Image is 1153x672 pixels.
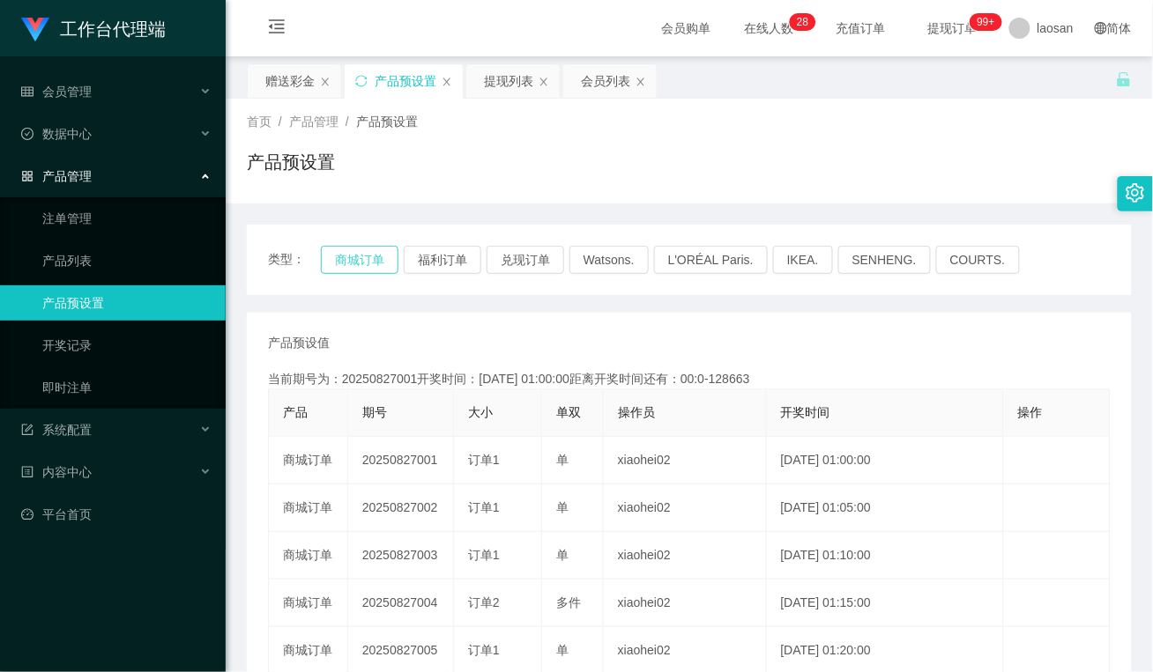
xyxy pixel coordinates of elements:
a: 产品列表 [42,243,212,278]
span: 订单1 [468,548,500,562]
div: 赠送彩金 [265,64,315,98]
span: 订单1 [468,643,500,657]
td: xiaohei02 [604,532,767,580]
td: xiaohei02 [604,580,767,627]
i: 图标: appstore-o [21,170,33,182]
i: 图标: check-circle-o [21,128,33,140]
span: 期号 [362,405,387,419]
td: [DATE] 01:10:00 [767,532,1004,580]
button: SENHENG. [838,246,931,274]
td: 商城订单 [269,532,348,580]
span: 多件 [556,595,581,609]
button: L'ORÉAL Paris. [654,246,768,274]
span: 产品管理 [21,169,92,183]
sup: 28 [790,13,815,31]
h1: 产品预设置 [247,149,335,175]
span: 开奖时间 [781,405,830,419]
span: / [279,114,282,129]
i: 图标: setting [1126,183,1145,203]
button: 福利订单 [404,246,481,274]
p: 8 [803,13,809,31]
sup: 983 [971,13,1002,31]
i: 图标: sync [355,75,368,87]
span: / [346,114,349,129]
td: 20250827003 [348,532,454,580]
span: 充值订单 [828,22,895,34]
span: 单 [556,500,569,514]
td: 20250827001 [348,437,454,484]
span: 产品管理 [289,114,338,129]
span: 单双 [556,405,581,419]
span: 数据中心 [21,127,92,141]
i: 图标: menu-fold [247,1,307,57]
td: [DATE] 01:15:00 [767,580,1004,627]
span: 首页 [247,114,272,129]
td: 商城订单 [269,484,348,532]
p: 2 [797,13,803,31]
img: logo.9652507e.png [21,18,49,42]
td: 商城订单 [269,437,348,484]
span: 操作 [1018,405,1043,419]
td: 20250827002 [348,484,454,532]
a: 图标: dashboard平台首页 [21,497,212,532]
td: [DATE] 01:05:00 [767,484,1004,532]
a: 注单管理 [42,201,212,236]
span: 单 [556,548,569,562]
span: 产品预设置 [356,114,418,129]
i: 图标: profile [21,466,33,478]
div: 会员列表 [581,64,630,98]
a: 产品预设置 [42,285,212,321]
h1: 工作台代理端 [60,1,166,57]
a: 开奖记录 [42,328,212,363]
span: 大小 [468,405,493,419]
i: 图标: form [21,424,33,436]
td: 商城订单 [269,580,348,627]
i: 图标: close [636,77,646,87]
span: 内容中心 [21,465,92,479]
span: 订单1 [468,453,500,467]
button: IKEA. [773,246,833,274]
div: 产品预设置 [375,64,436,98]
span: 系统配置 [21,423,92,437]
span: 订单1 [468,500,500,514]
a: 工作台代理端 [21,21,166,35]
span: 单 [556,453,569,467]
span: 操作员 [618,405,655,419]
span: 订单2 [468,595,500,609]
button: Watsons. [569,246,649,274]
span: 产品 [283,405,308,419]
button: COURTS. [936,246,1020,274]
div: 当前期号为：20250827001开奖时间：[DATE] 01:00:00距离开奖时间还有：00:0-128663 [268,370,1111,388]
i: 图标: close [539,77,549,87]
a: 即时注单 [42,370,212,405]
span: 会员管理 [21,85,92,99]
button: 商城订单 [321,246,398,274]
div: 提现列表 [484,64,533,98]
span: 提现订单 [919,22,986,34]
span: 单 [556,643,569,657]
span: 类型： [268,246,321,274]
span: 产品预设值 [268,334,330,352]
i: 图标: close [442,77,452,87]
i: 图标: unlock [1116,71,1132,87]
i: 图标: close [320,77,331,87]
i: 图标: table [21,85,33,98]
td: xiaohei02 [604,437,767,484]
i: 图标: global [1095,22,1107,34]
td: xiaohei02 [604,484,767,532]
td: [DATE] 01:00:00 [767,437,1004,484]
td: 20250827004 [348,580,454,627]
span: 在线人数 [736,22,803,34]
button: 兑现订单 [487,246,564,274]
